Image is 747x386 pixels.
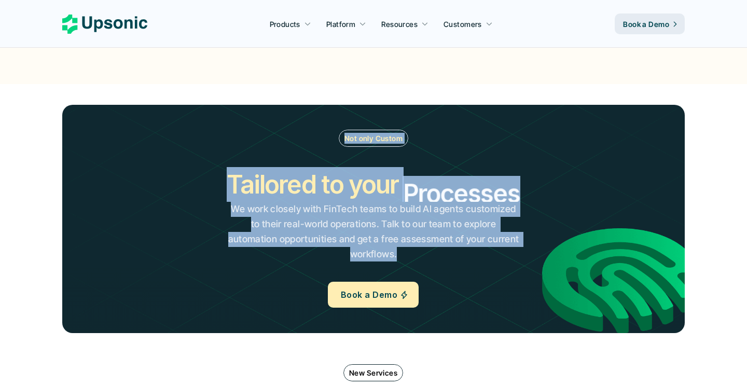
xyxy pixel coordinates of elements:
p: Book a Demo [341,287,397,302]
p: New Services [349,367,397,378]
h2: Processes [403,176,520,211]
a: Book a Demo [615,13,685,34]
p: Not only Custom [344,133,403,144]
p: We work closely with FinTech teams to build AI agents customized to their real-world operations. ... [227,202,520,261]
p: Products [270,19,300,30]
p: Resources [381,19,418,30]
h2: Tailored to your [227,167,398,202]
p: Customers [444,19,482,30]
a: Book a Demo [328,282,419,308]
a: Products [264,15,317,33]
p: Platform [326,19,355,30]
p: Book a Demo [623,19,669,30]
